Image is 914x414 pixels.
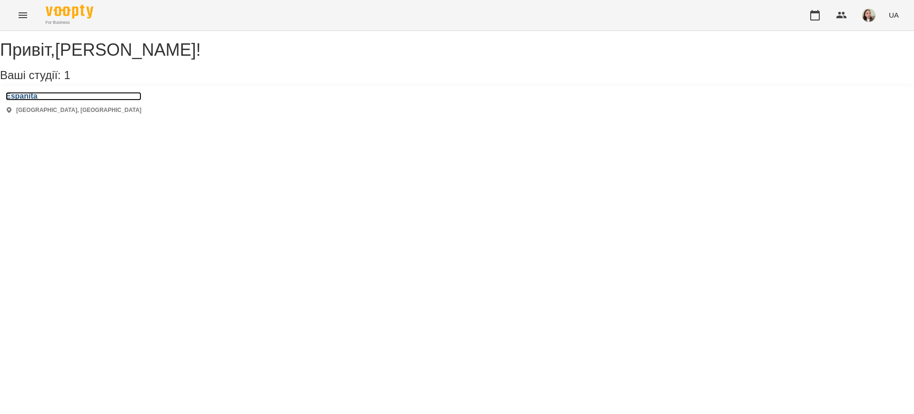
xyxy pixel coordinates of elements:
button: Menu [11,4,34,27]
img: 653bbfbbf8df504e59d327357ad0f725.png [862,9,875,22]
a: Espanita [6,92,141,101]
button: UA [885,6,903,24]
span: For Business [46,20,93,26]
span: 1 [64,69,70,81]
p: [GEOGRAPHIC_DATA], [GEOGRAPHIC_DATA] [16,106,141,114]
span: UA [889,10,899,20]
img: Voopty Logo [46,5,93,19]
